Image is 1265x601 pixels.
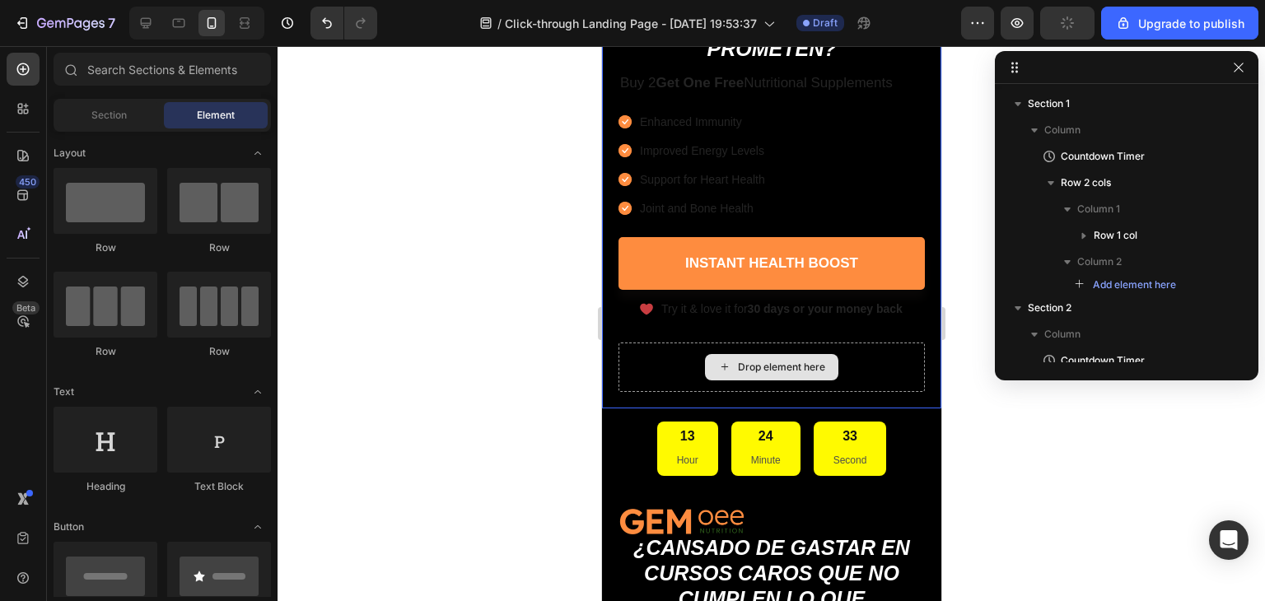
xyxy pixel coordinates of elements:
[245,514,271,540] span: Toggle open
[1067,275,1183,295] button: Add element here
[54,479,157,494] div: Heading
[16,175,40,189] div: 450
[245,140,271,166] span: Toggle open
[31,490,308,589] i: ¿Cansado de gastar en cursos caros que no cumplen lo que prometen?
[497,15,502,32] span: /
[505,15,757,32] span: Click-through Landing Page - [DATE] 19:53:37
[310,7,377,40] div: Undo/Redo
[54,344,157,359] div: Row
[1061,175,1111,191] span: Row 2 cols
[1061,352,1145,369] span: Countdown Timer
[1093,277,1176,292] span: Add element here
[7,7,123,40] button: 7
[54,53,271,86] input: Search Sections & Elements
[1209,520,1249,560] div: Open Intercom Messenger
[1028,96,1070,112] span: Section 1
[1028,300,1071,316] span: Section 2
[1115,15,1244,32] div: Upgrade to publish
[1094,227,1137,244] span: Row 1 col
[602,46,941,601] iframe: Design area
[91,108,127,123] span: Section
[813,16,838,30] span: Draft
[54,519,84,534] span: Button
[54,384,74,399] span: Text
[12,301,40,314] div: Beta
[54,146,86,161] span: Layout
[167,240,271,255] div: Row
[1077,254,1122,270] span: Column 2
[1044,326,1081,342] span: Column
[167,479,271,494] div: Text Block
[108,13,115,33] p: 7
[1061,148,1145,165] span: Countdown Timer
[245,379,271,405] span: Toggle open
[54,240,157,255] div: Row
[1044,122,1081,138] span: Column
[1077,201,1120,217] span: Column 1
[1101,7,1258,40] button: Upgrade to publish
[167,344,271,359] div: Row
[197,108,235,123] span: Element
